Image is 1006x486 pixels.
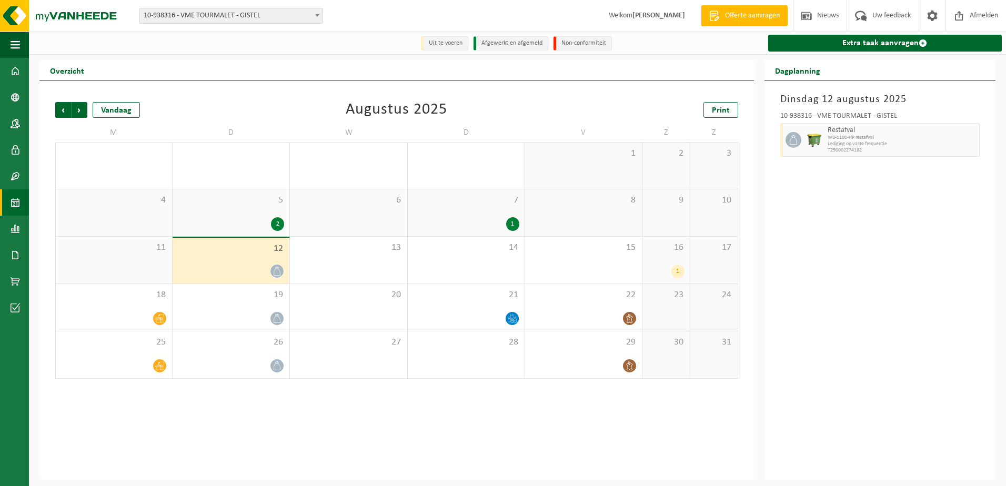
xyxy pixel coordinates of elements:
[530,337,637,348] span: 29
[648,148,685,159] span: 2
[346,102,447,118] div: Augustus 2025
[178,289,284,301] span: 19
[39,60,95,80] h2: Overzicht
[648,242,685,254] span: 16
[173,123,290,142] td: D
[712,106,730,115] span: Print
[139,8,323,24] span: 10-938316 - VME TOURMALET - GISTEL
[648,337,685,348] span: 30
[413,242,519,254] span: 14
[780,92,980,107] h3: Dinsdag 12 augustus 2025
[768,35,1002,52] a: Extra taak aanvragen
[61,195,167,206] span: 4
[690,123,738,142] td: Z
[780,113,980,123] div: 10-938316 - VME TOURMALET - GISTEL
[828,147,977,154] span: T250002274182
[139,8,323,23] span: 10-938316 - VME TOURMALET - GISTEL
[61,337,167,348] span: 25
[55,123,173,142] td: M
[722,11,782,21] span: Offerte aanvragen
[408,123,525,142] td: D
[506,217,519,231] div: 1
[632,12,685,19] strong: [PERSON_NAME]
[413,289,519,301] span: 21
[295,195,401,206] span: 6
[642,123,690,142] td: Z
[764,60,831,80] h2: Dagplanning
[178,337,284,348] span: 26
[530,289,637,301] span: 22
[696,148,732,159] span: 3
[701,5,788,26] a: Offerte aanvragen
[413,337,519,348] span: 28
[93,102,140,118] div: Vandaag
[474,36,548,50] li: Afgewerkt en afgemeld
[61,242,167,254] span: 11
[696,289,732,301] span: 24
[271,217,284,231] div: 2
[72,102,87,118] span: Volgende
[178,195,284,206] span: 5
[530,148,637,159] span: 1
[828,135,977,141] span: WB-1100-HP restafval
[525,123,642,142] td: V
[295,289,401,301] span: 20
[295,242,401,254] span: 13
[671,265,685,278] div: 1
[295,337,401,348] span: 27
[55,102,71,118] span: Vorige
[178,243,284,255] span: 12
[648,289,685,301] span: 23
[696,337,732,348] span: 31
[61,289,167,301] span: 18
[703,102,738,118] a: Print
[421,36,468,50] li: Uit te voeren
[290,123,407,142] td: W
[530,242,637,254] span: 15
[828,126,977,135] span: Restafval
[648,195,685,206] span: 9
[554,36,612,50] li: Non-conformiteit
[413,195,519,206] span: 7
[530,195,637,206] span: 8
[828,141,977,147] span: Lediging op vaste frequentie
[696,195,732,206] span: 10
[807,132,822,148] img: WB-1100-HPE-GN-50
[696,242,732,254] span: 17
